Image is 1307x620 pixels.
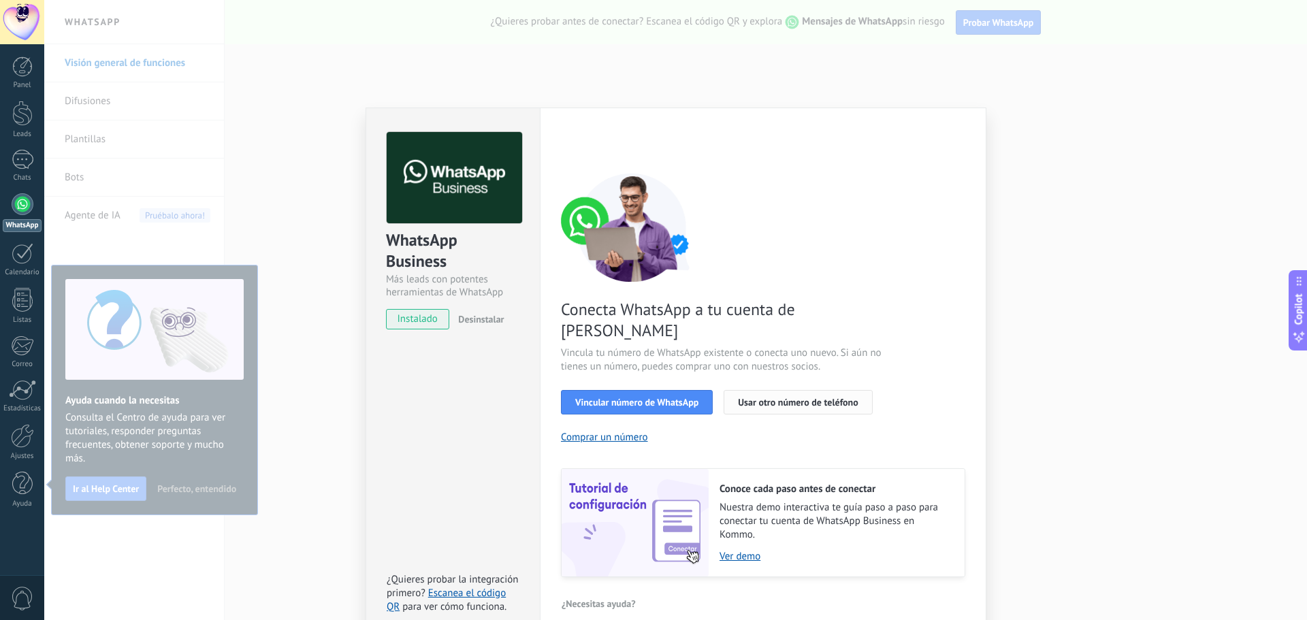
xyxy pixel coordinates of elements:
[387,309,449,329] span: instalado
[738,397,858,407] span: Usar otro número de teléfono
[561,431,648,444] button: Comprar un número
[3,174,42,182] div: Chats
[387,132,522,224] img: logo_main.png
[3,360,42,369] div: Correo
[561,346,885,374] span: Vincula tu número de WhatsApp existente o conecta uno nuevo. Si aún no tienes un número, puedes c...
[3,81,42,90] div: Panel
[561,390,713,414] button: Vincular número de WhatsApp
[561,173,704,282] img: connect number
[724,390,872,414] button: Usar otro número de teléfono
[561,299,885,341] span: Conecta WhatsApp a tu cuenta de [PERSON_NAME]
[386,229,520,273] div: WhatsApp Business
[1292,293,1306,325] span: Copilot
[561,593,636,614] button: ¿Necesitas ayuda?
[458,313,504,325] span: Desinstalar
[402,600,506,613] span: para ver cómo funciona.
[3,268,42,277] div: Calendario
[720,483,951,495] h2: Conoce cada paso antes de conectar
[3,219,42,232] div: WhatsApp
[3,500,42,508] div: Ayuda
[387,573,519,600] span: ¿Quieres probar la integración primero?
[720,550,951,563] a: Ver demo
[562,599,636,608] span: ¿Necesitas ayuda?
[3,316,42,325] div: Listas
[387,587,506,613] a: Escanea el código QR
[3,130,42,139] div: Leads
[386,273,520,299] div: Más leads con potentes herramientas de WhatsApp
[720,501,951,542] span: Nuestra demo interactiva te guía paso a paso para conectar tu cuenta de WhatsApp Business en Kommo.
[3,404,42,413] div: Estadísticas
[3,452,42,461] div: Ajustes
[575,397,698,407] span: Vincular número de WhatsApp
[453,309,504,329] button: Desinstalar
